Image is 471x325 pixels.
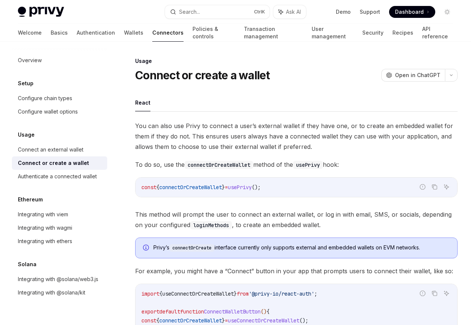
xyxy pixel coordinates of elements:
span: Ask AI [286,8,301,16]
div: Search... [179,7,200,16]
a: Integrating with wagmi [12,221,107,235]
span: For example, you might have a “Connect” button in your app that prompts users to connect their wa... [135,266,458,276]
a: Connect an external wallet [12,143,107,156]
a: Security [362,24,384,42]
a: Authenticate a connected wallet [12,170,107,183]
a: API reference [422,24,453,42]
span: { [159,290,162,297]
span: To do so, use the method of the hook: [135,159,458,170]
span: Dashboard [395,8,424,16]
span: from [237,290,249,297]
span: } [234,290,237,297]
a: Integrating with ethers [12,235,107,248]
div: Integrating with viem [18,210,68,219]
span: = [225,184,228,191]
span: default [159,308,180,315]
span: You can also use Privy to connect a user’s external wallet if they have one, or to create an embe... [135,121,458,152]
button: Report incorrect code [418,289,427,298]
h1: Connect or create a wallet [135,68,270,82]
span: connectOrCreateWallet [159,317,222,324]
span: ; [314,290,317,297]
button: Report incorrect code [418,182,427,192]
span: usePrivy [228,184,252,191]
h5: Ethereum [18,195,43,204]
div: Authenticate a connected wallet [18,172,97,181]
h5: Solana [18,260,36,269]
span: { [267,308,270,315]
a: Demo [336,8,351,16]
button: Ask AI [442,182,451,192]
div: Integrating with @solana/web3.js [18,275,98,284]
h5: Usage [18,130,35,139]
button: Search...CtrlK [165,5,270,19]
span: () [261,308,267,315]
div: Configure chain types [18,94,72,103]
span: connectOrCreateWallet [159,184,222,191]
span: ConnectWalletButton [204,308,261,315]
code: connectOrCreate [169,244,214,252]
div: Usage [135,57,458,65]
div: Connect or create a wallet [18,159,89,168]
span: This method will prompt the user to connect an external wallet, or log in with email, SMS, or soc... [135,209,458,230]
div: Integrating with @solana/kit [18,288,85,297]
a: Wallets [124,24,143,42]
span: export [141,308,159,315]
button: Ask AI [273,5,306,19]
a: Connect or create a wallet [12,156,107,170]
span: const [141,317,156,324]
button: Toggle dark mode [441,6,453,18]
a: Configure chain types [12,92,107,105]
span: '@privy-io/react-auth' [249,290,314,297]
button: Ask AI [442,289,451,298]
svg: Info [143,245,150,252]
a: Integrating with viem [12,208,107,221]
div: Configure wallet options [18,107,78,116]
a: Recipes [392,24,413,42]
span: useConnectOrCreateWallet [228,317,299,324]
img: light logo [18,7,64,17]
span: = [225,317,228,324]
a: Authentication [77,24,115,42]
button: Copy the contents from the code block [430,182,439,192]
span: import [141,290,159,297]
a: Basics [51,24,68,42]
a: Welcome [18,24,42,42]
span: { [156,317,159,324]
a: User management [312,24,353,42]
h5: Setup [18,79,34,88]
a: Policies & controls [192,24,235,42]
span: (); [299,317,308,324]
span: (); [252,184,261,191]
div: Connect an external wallet [18,145,83,154]
span: const [141,184,156,191]
a: Configure wallet options [12,105,107,118]
div: Integrating with wagmi [18,223,72,232]
code: loginMethods [190,221,232,229]
span: } [222,317,225,324]
div: Integrating with ethers [18,237,72,246]
a: Overview [12,54,107,67]
button: Open in ChatGPT [381,69,445,82]
button: React [135,94,150,111]
a: Dashboard [389,6,435,18]
button: Copy the contents from the code block [430,289,439,298]
span: useConnectOrCreateWallet [162,290,234,297]
span: Open in ChatGPT [395,71,440,79]
span: Privy’s interface currently only supports external and embedded wallets on EVM networks. [153,244,450,252]
div: Overview [18,56,42,65]
span: { [156,184,159,191]
a: Connectors [152,24,184,42]
code: usePrivy [293,161,323,169]
code: connectOrCreateWallet [185,161,253,169]
span: } [222,184,225,191]
a: Support [360,8,380,16]
a: Integrating with @solana/kit [12,286,107,299]
a: Transaction management [244,24,303,42]
span: function [180,308,204,315]
span: Ctrl K [254,9,265,15]
a: Integrating with @solana/web3.js [12,273,107,286]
